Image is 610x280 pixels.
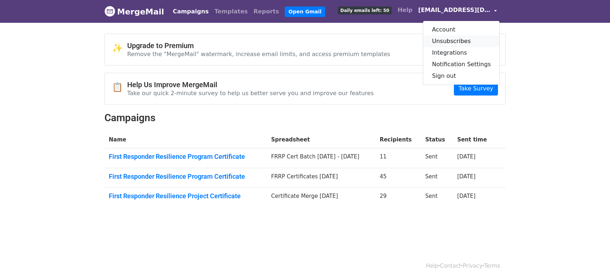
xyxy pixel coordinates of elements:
a: [DATE] [457,193,476,199]
td: Sent [421,148,453,168]
a: Open Gmail [285,7,325,17]
td: 29 [375,188,421,207]
a: MergeMail [104,4,164,19]
td: FRRP Cert Batch [DATE] - [DATE] [267,148,375,168]
td: Sent [421,168,453,188]
a: Campaigns [170,4,211,19]
td: 45 [375,168,421,188]
a: First Responder Resilience Program Certificate [109,173,262,181]
a: Account [423,24,499,35]
span: Daily emails left: 50 [338,7,392,14]
a: Sign out [423,70,499,82]
iframe: Chat Widget [574,245,610,280]
h4: Help Us Improve MergeMail [127,80,374,89]
th: Name [104,131,267,148]
span: [EMAIL_ADDRESS][DOMAIN_NAME] [418,6,490,14]
h4: Upgrade to Premium [127,41,390,50]
th: Recipients [375,131,421,148]
a: Take Survey [454,82,498,96]
a: Unsubscribes [423,35,499,47]
h2: Campaigns [104,112,506,124]
a: [EMAIL_ADDRESS][DOMAIN_NAME] [415,3,500,20]
td: 11 [375,148,421,168]
a: Terms [484,263,500,269]
a: Integrations [423,47,499,59]
a: [DATE] [457,153,476,160]
div: [EMAIL_ADDRESS][DOMAIN_NAME] [423,21,500,85]
td: FRRP Certificates [DATE] [267,168,375,188]
a: Help [395,3,415,17]
th: Status [421,131,453,148]
a: Templates [211,4,250,19]
a: First Responder Resilience Project Certificate [109,192,262,200]
th: Sent time [453,131,496,148]
span: ✨ [112,43,127,54]
a: Contact [440,263,461,269]
p: Remove the "MergeMail" watermark, increase email limits, and access premium templates [127,50,390,58]
a: Daily emails left: 50 [335,3,395,17]
p: Take our quick 2-minute survey to help us better serve you and improve our features [127,89,374,97]
img: MergeMail logo [104,6,115,17]
td: Sent [421,188,453,207]
th: Spreadsheet [267,131,375,148]
a: Help [426,263,438,269]
a: [DATE] [457,173,476,180]
a: Notification Settings [423,59,499,70]
td: Certificate Merge [DATE] [267,188,375,207]
a: Privacy [463,263,482,269]
a: Reports [251,4,282,19]
a: First Responder Resilience Program Certificate [109,153,262,161]
span: 📋 [112,82,127,93]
